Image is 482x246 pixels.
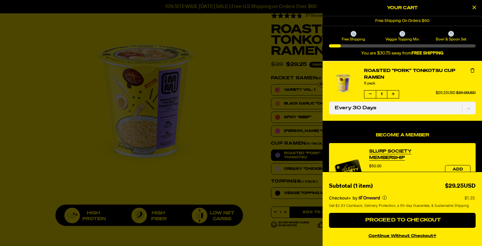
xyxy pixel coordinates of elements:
div: 1 of 1 [323,16,482,26]
a: View details for Roasted "Pork" Tonkotsu Cup Ramen [329,69,358,98]
span: $29.25USD [436,91,455,95]
button: Remove Roasted "Pork" Tonkotsu Cup Ramen [469,68,476,74]
span: Veggie Topping Mix [379,37,426,42]
a: Roasted "Pork" Tonkotsu Cup Ramen [364,68,476,81]
button: More info [383,196,387,200]
p: $1.35 [464,195,476,200]
button: Proceed to Checkout [329,213,476,228]
h2: Your Cart [329,3,476,13]
span: Free Shipping [330,37,377,42]
button: Add the product, Slurp Society Membership to Cart [445,165,471,174]
a: Powered by Onward [359,196,380,200]
span: Add [453,168,463,171]
span: 1 [376,90,387,98]
button: Decrease quantity of Roasted "Pork" Tonkotsu Cup Ramen [364,90,376,98]
img: Roasted "Pork" Tonkotsu Cup Ramen [329,69,358,98]
button: Close Cart [469,3,479,13]
img: Membership image [334,155,363,184]
button: continue without Checkout+ [329,230,476,240]
h4: Become a Member [329,133,476,138]
div: 6 pack [364,81,476,86]
span: Subtotal (1 item) [329,183,373,189]
b: FREE SHIPPING [412,51,443,55]
span: Checkout+ [329,195,351,200]
section: Checkout+ [329,191,476,213]
a: View Slurp Society Membership [369,148,439,161]
li: product [329,61,476,121]
div: You are $30.75 away from [329,51,476,56]
span: $39.00USD [456,91,476,95]
span: Get $2.93 Cashback, Delivery Protection, a 90-day Guarantee, & Sustainable Shipping [329,203,469,208]
span: Proceed to Checkout [364,218,441,223]
span: by [353,195,357,200]
div: product [329,143,476,196]
select: Subscription delivery frequency [329,102,476,114]
div: $29.25USD [445,182,476,191]
iframe: Marketing Popup [3,219,65,243]
span: Bowl & Spoon Set [428,37,475,42]
button: Increase quantity of Roasted "Pork" Tonkotsu Cup Ramen [387,90,399,98]
span: $50.00 [369,164,381,168]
